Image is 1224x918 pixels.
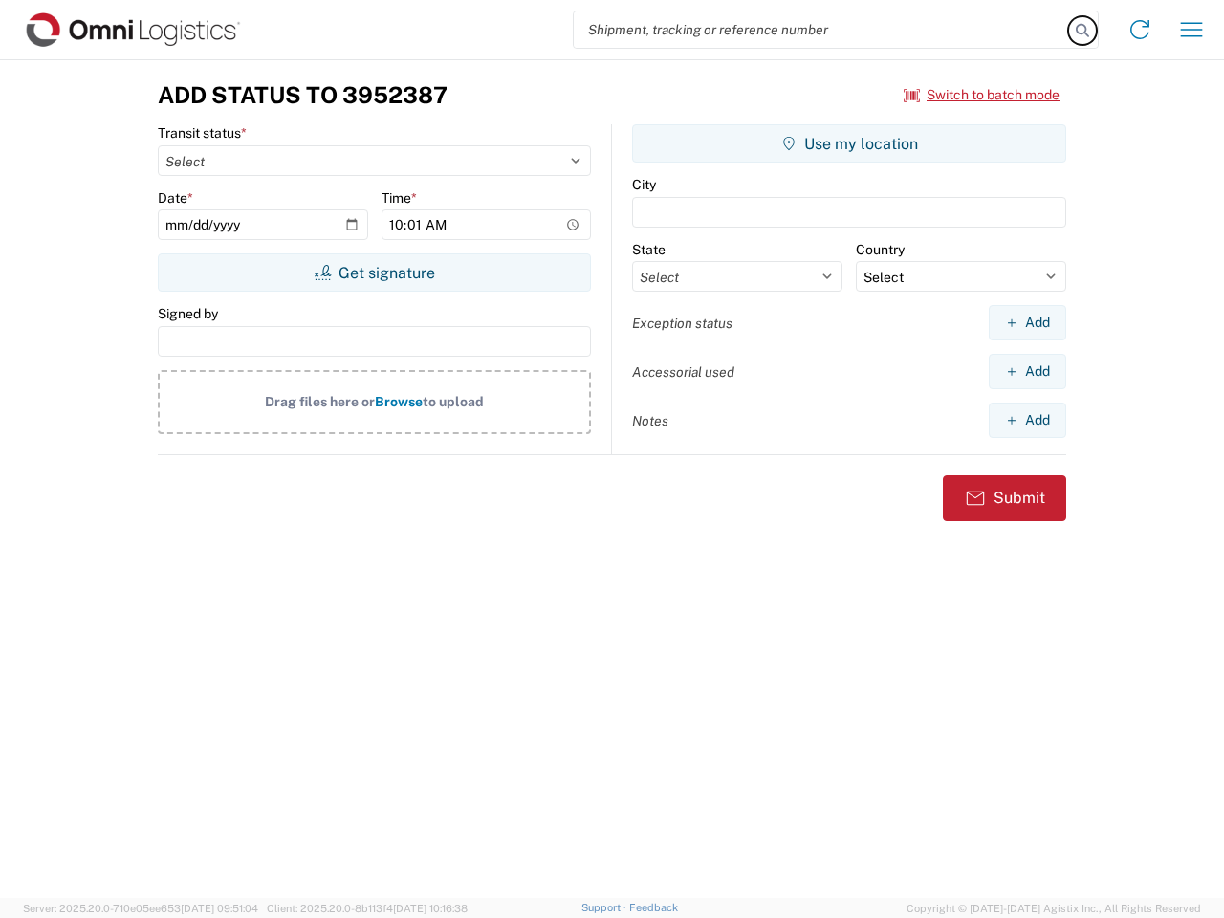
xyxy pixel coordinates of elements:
[382,189,417,207] label: Time
[158,81,448,109] h3: Add Status to 3952387
[632,241,666,258] label: State
[989,305,1066,340] button: Add
[943,475,1066,521] button: Submit
[632,363,734,381] label: Accessorial used
[989,354,1066,389] button: Add
[632,176,656,193] label: City
[158,189,193,207] label: Date
[181,903,258,914] span: [DATE] 09:51:04
[265,394,375,409] span: Drag files here or
[574,11,1069,48] input: Shipment, tracking or reference number
[393,903,468,914] span: [DATE] 10:16:38
[989,403,1066,438] button: Add
[856,241,905,258] label: Country
[632,124,1066,163] button: Use my location
[632,315,732,332] label: Exception status
[158,305,218,322] label: Signed by
[375,394,423,409] span: Browse
[158,253,591,292] button: Get signature
[904,79,1060,111] button: Switch to batch mode
[632,412,668,429] label: Notes
[23,903,258,914] span: Server: 2025.20.0-710e05ee653
[581,902,629,913] a: Support
[907,900,1201,917] span: Copyright © [DATE]-[DATE] Agistix Inc., All Rights Reserved
[629,902,678,913] a: Feedback
[423,394,484,409] span: to upload
[158,124,247,142] label: Transit status
[267,903,468,914] span: Client: 2025.20.0-8b113f4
